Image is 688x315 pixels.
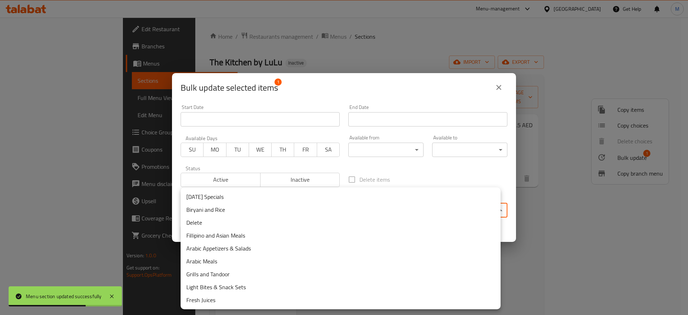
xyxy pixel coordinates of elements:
li: Light Bites & Snack Sets [181,281,501,293]
li: Fresh Juices [181,293,501,306]
li: Arabic Appetizers & Salads [181,242,501,255]
li: [DATE] Specials [181,190,501,203]
li: Grills and Tandoor [181,268,501,281]
li: Arabic Meals [181,255,501,268]
li: Fillipino and Asian Meals [181,229,501,242]
li: Biryani and Rice [181,203,501,216]
li: Delete [181,216,501,229]
div: Menu section updated successfully [26,292,102,300]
